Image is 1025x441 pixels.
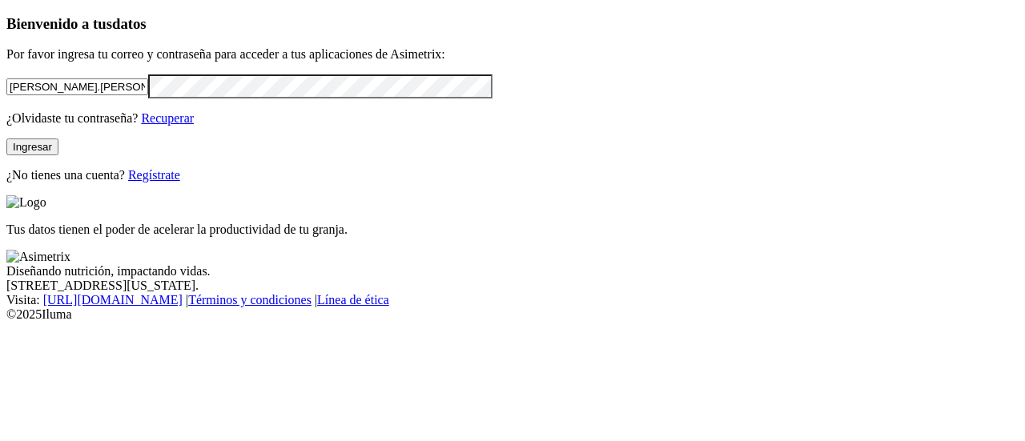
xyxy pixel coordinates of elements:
[6,195,46,210] img: Logo
[317,293,389,307] a: Línea de ética
[188,293,312,307] a: Términos y condiciones
[6,47,1019,62] p: Por favor ingresa tu correo y contraseña para acceder a tus aplicaciones de Asimetrix:
[141,111,194,125] a: Recuperar
[6,168,1019,182] p: ¿No tienes una cuenta?
[6,264,1019,279] div: Diseñando nutrición, impactando vidas.
[6,15,1019,33] h3: Bienvenido a tus
[43,293,183,307] a: [URL][DOMAIN_NAME]
[6,279,1019,293] div: [STREET_ADDRESS][US_STATE].
[6,307,1019,322] div: © 2025 Iluma
[6,293,1019,307] div: Visita : | |
[6,111,1019,126] p: ¿Olvidaste tu contraseña?
[6,78,148,95] input: Tu correo
[6,250,70,264] img: Asimetrix
[6,223,1019,237] p: Tus datos tienen el poder de acelerar la productividad de tu granja.
[128,168,180,182] a: Regístrate
[6,138,58,155] button: Ingresar
[112,15,147,32] span: datos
